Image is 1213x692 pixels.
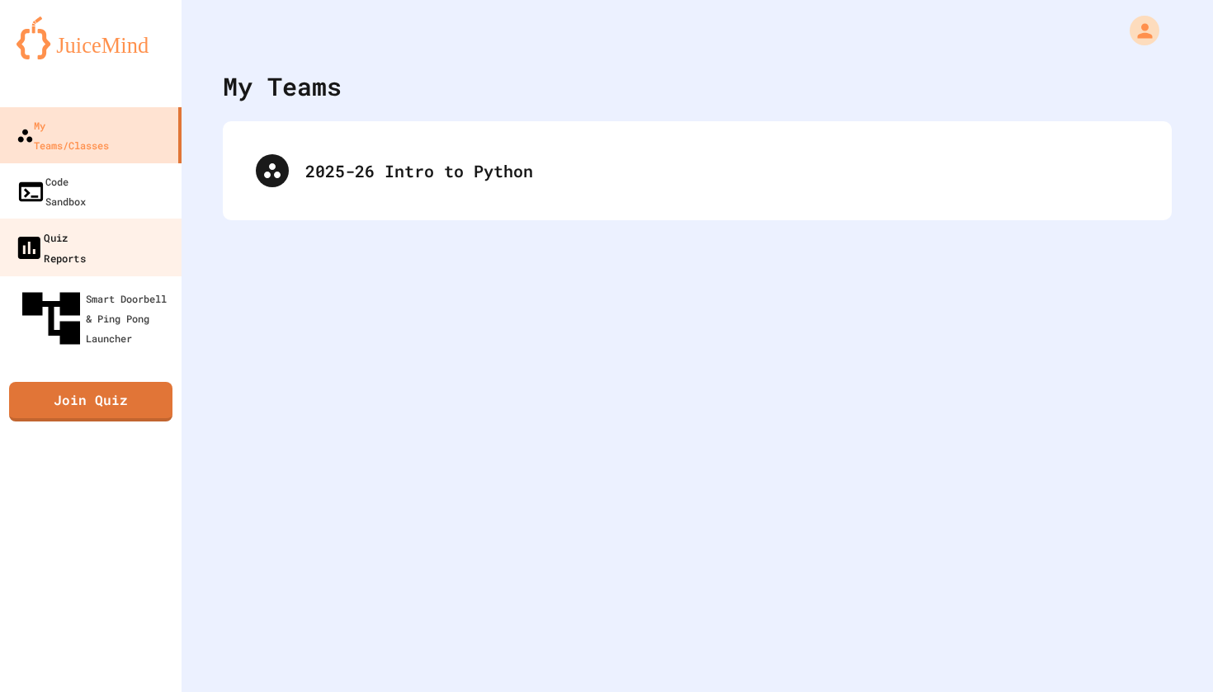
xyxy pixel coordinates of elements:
div: Code Sandbox [17,172,86,211]
a: Join Quiz [9,382,172,421]
div: My Teams [223,68,342,105]
img: logo-orange.svg [17,16,165,59]
div: Smart Doorbell & Ping Pong Launcher [17,284,175,353]
div: 2025-26 Intro to Python [305,158,1139,183]
div: My Account [1112,12,1163,49]
div: 2025-26 Intro to Python [239,138,1155,204]
div: My Teams/Classes [17,115,109,155]
div: Quiz Reports [14,227,86,267]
